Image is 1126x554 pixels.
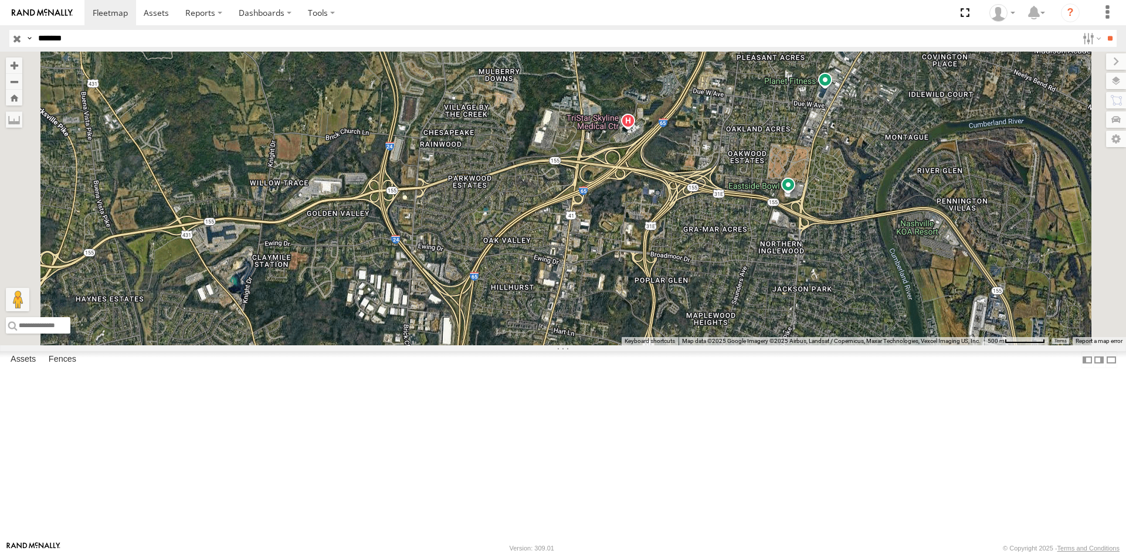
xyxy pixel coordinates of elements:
i: ? [1061,4,1080,22]
button: Map Scale: 500 m per 65 pixels [984,337,1049,345]
button: Zoom out [6,73,22,90]
span: 500 m [988,338,1005,344]
label: Search Filter Options [1078,30,1103,47]
label: Fences [43,352,82,368]
a: Terms (opens in new tab) [1054,339,1067,344]
button: Keyboard shortcuts [625,337,675,345]
div: Nele . [985,4,1019,22]
label: Dock Summary Table to the Left [1081,351,1093,368]
img: rand-logo.svg [12,9,73,17]
label: Search Query [25,30,34,47]
label: Hide Summary Table [1105,351,1117,368]
div: © Copyright 2025 - [1003,545,1120,552]
div: Version: 309.01 [510,545,554,552]
a: Report a map error [1076,338,1122,344]
label: Assets [5,352,42,368]
button: Drag Pegman onto the map to open Street View [6,288,29,311]
label: Map Settings [1106,131,1126,147]
span: Map data ©2025 Google Imagery ©2025 Airbus, Landsat / Copernicus, Maxar Technologies, Vexcel Imag... [682,338,981,344]
label: Dock Summary Table to the Right [1093,351,1105,368]
button: Zoom Home [6,90,22,106]
button: Zoom in [6,57,22,73]
a: Terms and Conditions [1057,545,1120,552]
label: Measure [6,111,22,128]
a: Visit our Website [6,542,60,554]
